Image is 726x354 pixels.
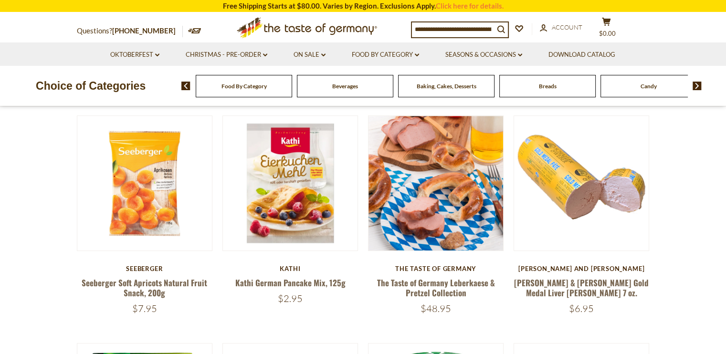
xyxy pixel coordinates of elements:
[552,23,582,31] span: Account
[445,50,522,60] a: Seasons & Occasions
[514,116,649,251] img: Schaller & Weber Gold Medal Liver Pate 7 oz.
[592,17,621,41] button: $0.00
[599,30,616,37] span: $0.00
[294,50,326,60] a: On Sale
[235,277,345,289] a: Kathi German Pancake Mix, 125g
[514,265,650,272] div: [PERSON_NAME] and [PERSON_NAME]
[186,50,267,60] a: Christmas - PRE-ORDER
[77,25,183,37] p: Questions?
[368,265,504,272] div: The Taste of Germany
[417,83,476,90] a: Baking, Cakes, Desserts
[548,50,615,60] a: Download Catalog
[110,50,159,60] a: Oktoberfest
[514,277,649,299] a: [PERSON_NAME] & [PERSON_NAME] Gold Medal Liver [PERSON_NAME] 7 oz.
[641,83,657,90] a: Candy
[77,265,213,272] div: Seeberger
[223,116,358,251] img: Kathi German Pancake Mix, 125g
[352,50,419,60] a: Food By Category
[539,83,557,90] a: Breads
[368,116,504,251] img: The Taste of Germany Leberkaese & Pretzel Collection
[693,82,702,90] img: next arrow
[82,277,207,299] a: Seeberger Soft Apricots Natural Fruit Snack, 200g
[540,22,582,33] a: Account
[77,116,212,251] img: Seeberger Soft Apricots Natural Fruit Snack, 200g
[332,83,358,90] a: Beverages
[377,277,495,299] a: The Taste of Germany Leberkaese & Pretzel Collection
[221,83,267,90] a: Food By Category
[181,82,190,90] img: previous arrow
[278,292,303,304] span: $2.95
[132,302,157,314] span: $7.95
[222,265,358,272] div: Kathi
[569,302,594,314] span: $6.95
[421,302,451,314] span: $48.95
[436,1,504,10] a: Click here for details.
[112,26,176,35] a: [PHONE_NUMBER]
